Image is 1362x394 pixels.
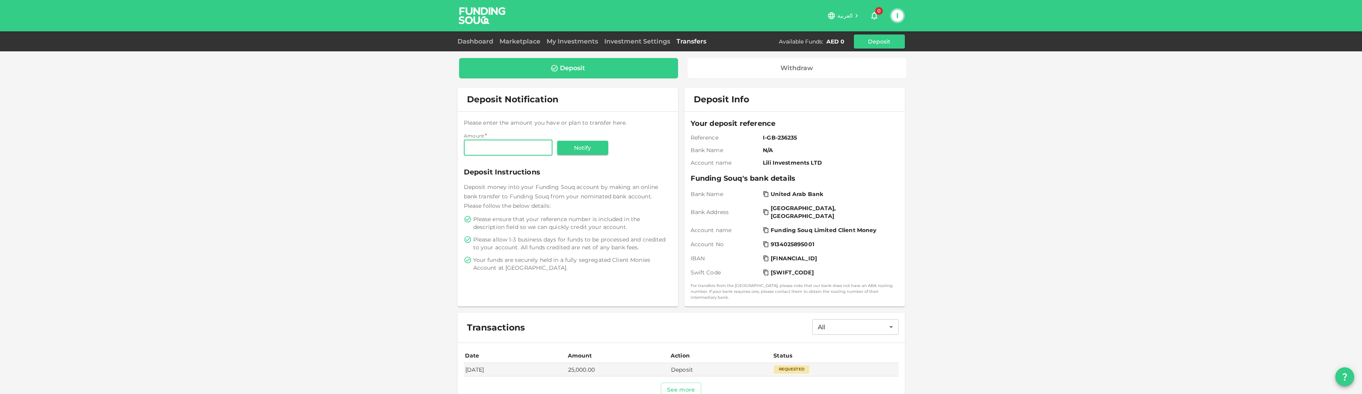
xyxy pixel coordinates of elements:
[691,134,760,142] span: Reference
[459,58,678,78] a: Deposit
[467,94,558,105] span: Deposit Notification
[763,146,895,154] span: N/A
[458,38,496,45] a: Dashboard
[473,215,670,231] span: Please ensure that your reference number is included in the description field so we can quickly c...
[464,119,627,126] span: Please enter the amount you have or plan to transfer here.
[467,322,525,333] span: Transactions
[691,159,760,167] span: Account name
[1335,367,1354,386] button: question
[673,38,709,45] a: Transfers
[854,34,905,49] button: Deposit
[763,134,895,142] span: I-GB-236235
[464,133,485,139] span: Amount
[691,190,760,198] span: Bank Name
[691,118,899,129] span: Your deposit reference
[464,183,658,209] span: Deposit money into your Funding Souq account by making an online bank transfer to Funding Souq fr...
[691,254,760,262] span: IBAN
[496,38,543,45] a: Marketplace
[671,351,690,360] div: Action
[557,141,608,155] button: Notify
[473,256,670,272] span: Your funds are securely held in a fully segregated Client Monies Account at [GEOGRAPHIC_DATA].
[779,38,823,45] div: Available Funds :
[543,38,601,45] a: My Investments
[691,208,760,216] span: Bank Address
[763,159,895,167] span: Lili Investments LTD
[771,240,814,248] span: 9134025895001
[691,226,760,234] span: Account name
[464,363,567,376] td: [DATE]
[464,167,672,178] span: Deposit Instructions
[771,254,817,262] span: [FINANCIAL_ID]
[780,64,813,72] div: Withdraw
[601,38,673,45] a: Investment Settings
[771,190,823,198] span: United Arab Bank
[687,58,906,78] a: Withdraw
[826,38,844,45] div: AED 0
[892,10,903,22] button: I
[774,365,809,373] div: Requested
[560,64,585,72] div: Deposit
[473,236,670,251] span: Please allow 1-3 business days for funds to be processed and credited to your account. All funds ...
[773,351,793,360] div: Status
[568,351,592,360] div: Amount
[669,363,772,376] td: Deposit
[691,283,899,300] small: For transfers from the [GEOGRAPHIC_DATA], please note that our bank does not have an ABA routing ...
[875,7,883,15] span: 0
[837,12,853,19] span: العربية
[465,351,481,360] div: Date
[691,240,760,248] span: Account No
[691,146,760,154] span: Bank Name
[866,8,882,24] button: 0
[691,269,760,276] span: Swift Code
[691,173,899,184] span: Funding Souq's bank details
[771,269,814,276] span: [SWIFT_CODE]
[464,140,552,156] input: amount
[694,94,749,105] span: Deposit Info
[567,363,669,376] td: 25,000.00
[812,319,899,335] div: All
[771,204,893,220] span: [GEOGRAPHIC_DATA], [GEOGRAPHIC_DATA]
[771,226,876,234] span: Funding Souq Limited Client Money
